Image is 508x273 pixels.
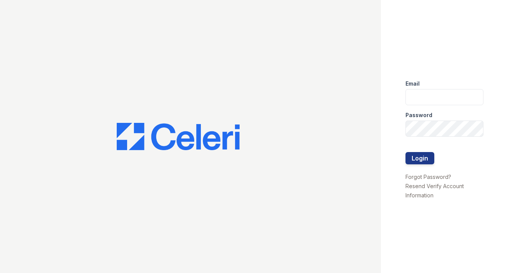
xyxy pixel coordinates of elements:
label: Password [405,111,432,119]
img: CE_Logo_Blue-a8612792a0a2168367f1c8372b55b34899dd931a85d93a1a3d3e32e68fde9ad4.png [117,123,240,151]
button: Login [405,152,434,164]
a: Forgot Password? [405,174,451,180]
a: Resend Verify Account Information [405,183,464,199]
label: Email [405,80,420,88]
